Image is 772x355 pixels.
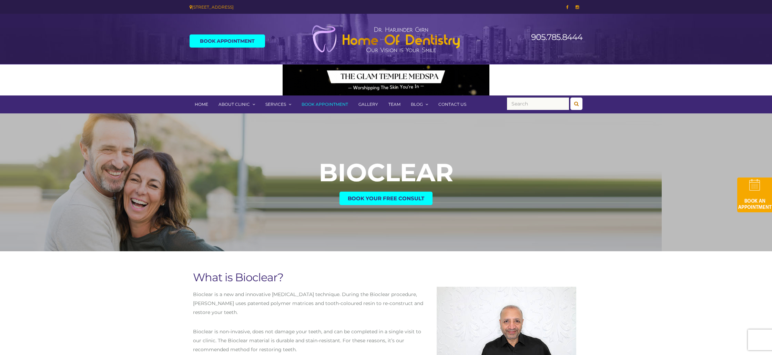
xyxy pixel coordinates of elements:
[531,32,582,42] a: 905.785.8444
[260,95,296,113] a: Services
[190,3,381,11] div: [STREET_ADDRESS]
[296,95,353,113] a: Book Appointment
[353,95,383,113] a: Gallery
[737,177,772,212] img: book-an-appointment-hod-gld.png
[193,327,430,354] p: Bioclear is non-invasive, does not damage your teeth, and can be completed in a single visit to o...
[383,95,406,113] a: Team
[406,95,433,113] a: Blog
[339,192,433,205] a: Book Your Free Consult
[308,25,464,53] img: Home of Dentistry
[3,160,769,185] p: BIOCLEAR
[190,95,213,113] a: Home
[193,290,430,317] p: Bioclear is a new and innovative [MEDICAL_DATA] technique. During the Bioclear procedure, [PERSON...
[348,196,424,201] span: Book Your Free Consult
[507,98,569,110] input: Search
[283,64,489,95] img: Medspa-Banner-Virtual-Consultation-2-1.gif
[433,95,471,113] a: Contact Us
[190,34,265,48] a: Book Appointment
[213,95,260,113] a: About Clinic
[193,272,430,283] h1: What is Bioclear?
